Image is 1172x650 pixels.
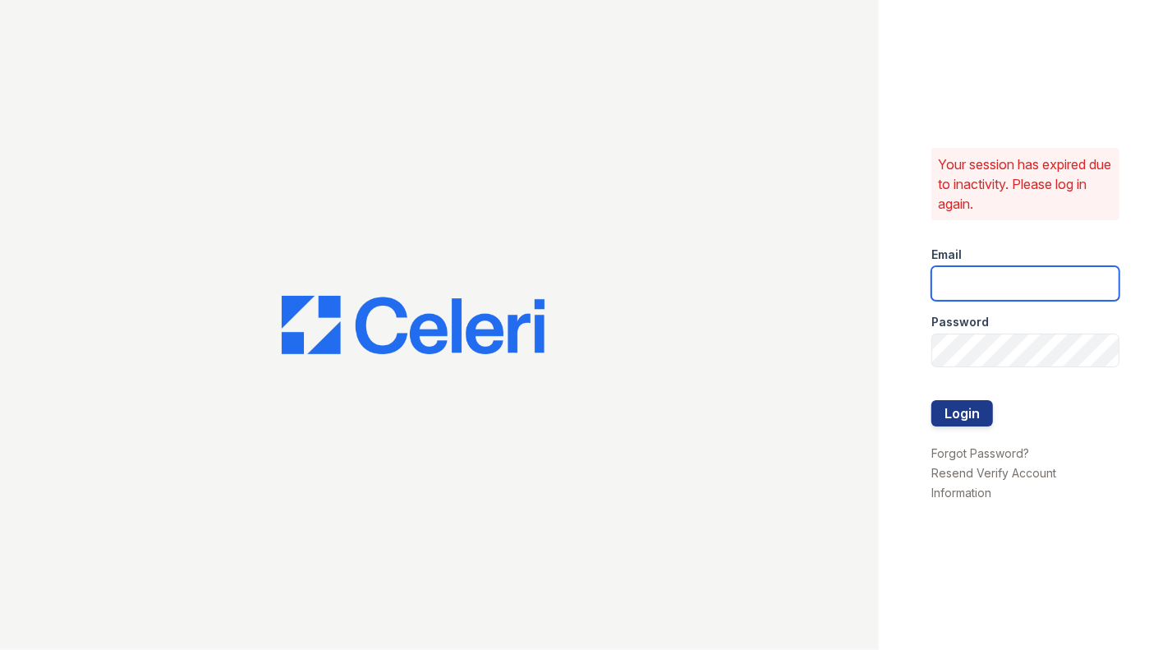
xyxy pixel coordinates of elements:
p: Your session has expired due to inactivity. Please log in again. [938,154,1113,214]
a: Forgot Password? [931,446,1029,460]
label: Email [931,247,962,263]
button: Login [931,400,993,426]
img: CE_Logo_Blue-a8612792a0a2168367f1c8372b55b34899dd931a85d93a1a3d3e32e68fde9ad4.png [282,296,545,355]
label: Password [931,314,989,330]
a: Resend Verify Account Information [931,466,1056,500]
